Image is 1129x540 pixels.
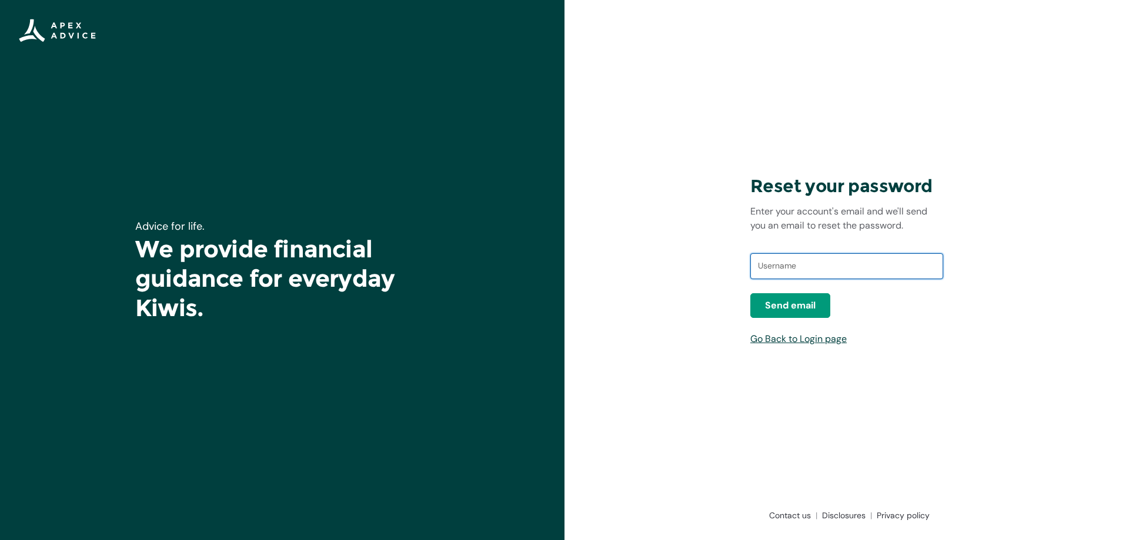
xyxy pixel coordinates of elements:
p: Enter your account's email and we'll send you an email to reset the password. [750,204,943,233]
h1: We provide financial guidance for everyday Kiwis. [135,234,429,323]
img: Apex Advice Group [19,19,96,42]
a: Go Back to Login page [750,333,847,345]
span: Send email [765,298,816,313]
a: Privacy policy [872,509,930,521]
button: Send email [750,293,830,318]
input: Username [750,253,943,279]
a: Disclosures [817,509,872,521]
a: Contact us [764,509,817,521]
span: Advice for life. [135,219,205,233]
h3: Reset your password [750,175,943,197]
